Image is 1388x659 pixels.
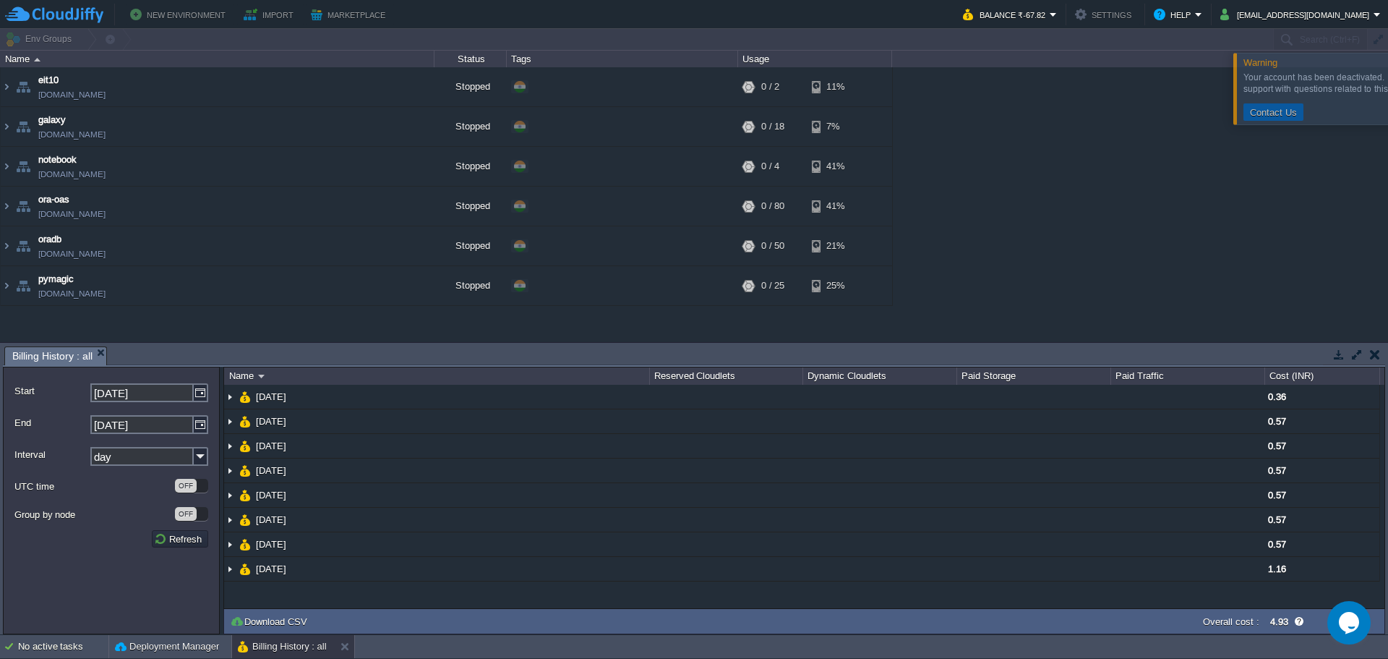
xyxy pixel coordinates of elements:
div: 0 / 4 [761,147,779,186]
img: AMDAwAAAACH5BAEAAAAALAAAAAABAAEAAAICRAEAOw== [239,508,251,532]
label: 4.93 [1270,616,1288,627]
a: [DATE] [254,563,288,575]
img: AMDAwAAAACH5BAEAAAAALAAAAAABAAEAAAICRAEAOw== [224,483,236,507]
span: [DOMAIN_NAME] [38,207,106,221]
span: [DOMAIN_NAME] [38,247,106,261]
a: [DATE] [254,489,288,501]
a: ora-oas [38,192,69,207]
div: Stopped [434,67,507,106]
img: AMDAwAAAACH5BAEAAAAALAAAAAABAAEAAAICRAEAOw== [224,434,236,458]
img: AMDAwAAAACH5BAEAAAAALAAAAAABAAEAAAICRAEAOw== [239,385,251,409]
div: Stopped [434,107,507,146]
div: Reserved Cloudlets [651,367,803,385]
span: 0.57 [1268,465,1286,476]
label: End [14,415,89,430]
button: Billing History : all [238,639,327,654]
a: [DATE] [254,415,288,428]
span: [DATE] [254,391,288,403]
div: OFF [175,479,197,493]
a: [DOMAIN_NAME] [38,127,106,142]
a: notebook [38,153,77,167]
div: 25% [812,266,859,305]
div: Name [226,367,649,385]
a: [DATE] [254,464,288,477]
div: 7% [812,107,859,146]
a: [DATE] [254,514,288,526]
div: 0 / 2 [761,67,779,106]
div: Stopped [434,266,507,305]
button: Import [244,6,298,23]
img: AMDAwAAAACH5BAEAAAAALAAAAAABAAEAAAICRAEAOw== [13,67,33,106]
div: 41% [812,187,859,226]
label: Group by node [14,507,173,522]
a: [DATE] [254,440,288,452]
label: Overall cost : [1203,616,1259,627]
img: AMDAwAAAACH5BAEAAAAALAAAAAABAAEAAAICRAEAOw== [13,226,33,265]
iframe: chat widget [1327,601,1374,645]
span: 0.57 [1268,514,1286,525]
img: AMDAwAAAACH5BAEAAAAALAAAAAABAAEAAAICRAEAOw== [224,409,236,433]
img: AMDAwAAAACH5BAEAAAAALAAAAAABAAEAAAICRAEAOw== [239,409,251,433]
span: 0.57 [1268,416,1286,427]
a: eit10 [38,73,59,88]
span: 0.57 [1268,441,1286,451]
span: 0.57 [1268,490,1286,501]
img: AMDAwAAAACH5BAEAAAAALAAAAAABAAEAAAICRAEAOw== [13,107,33,146]
button: [EMAIL_ADDRESS][DOMAIN_NAME] [1220,6,1374,23]
button: Deployment Manager [115,639,219,654]
img: AMDAwAAAACH5BAEAAAAALAAAAAABAAEAAAICRAEAOw== [224,557,236,581]
button: Refresh [154,532,206,545]
a: galaxy [38,113,66,127]
div: 21% [812,226,859,265]
img: AMDAwAAAACH5BAEAAAAALAAAAAABAAEAAAICRAEAOw== [224,508,236,532]
div: Usage [739,51,891,67]
div: Stopped [434,226,507,265]
img: AMDAwAAAACH5BAEAAAAALAAAAAABAAEAAAICRAEAOw== [1,187,12,226]
span: Billing History : all [12,347,93,365]
button: Balance ₹-67.82 [963,6,1050,23]
span: 1.16 [1268,564,1286,574]
img: AMDAwAAAACH5BAEAAAAALAAAAAABAAEAAAICRAEAOw== [1,266,12,305]
div: Name [1,51,434,67]
a: [DATE] [254,538,288,550]
div: Paid Storage [958,367,1110,385]
div: 0 / 80 [761,187,784,226]
div: 0 / 18 [761,107,784,146]
a: oradb [38,232,61,247]
div: Cost (INR) [1266,367,1379,385]
img: AMDAwAAAACH5BAEAAAAALAAAAAABAAEAAAICRAEAOw== [239,557,251,581]
a: [DOMAIN_NAME] [38,167,106,182]
img: AMDAwAAAACH5BAEAAAAALAAAAAABAAEAAAICRAEAOw== [224,459,236,482]
div: Paid Traffic [1112,367,1264,385]
span: pymagic [38,272,74,286]
img: AMDAwAAAACH5BAEAAAAALAAAAAABAAEAAAICRAEAOw== [1,147,12,186]
img: AMDAwAAAACH5BAEAAAAALAAAAAABAAEAAAICRAEAOw== [13,187,33,226]
img: AMDAwAAAACH5BAEAAAAALAAAAAABAAEAAAICRAEAOw== [224,385,236,409]
img: AMDAwAAAACH5BAEAAAAALAAAAAABAAEAAAICRAEAOw== [1,67,12,106]
div: Dynamic Cloudlets [804,367,956,385]
span: Warning [1243,57,1277,68]
button: Contact Us [1246,106,1301,119]
button: Help [1154,6,1195,23]
button: Marketplace [311,6,390,23]
div: 0 / 25 [761,266,784,305]
div: 0 / 50 [761,226,784,265]
div: Stopped [434,187,507,226]
span: [DOMAIN_NAME] [38,286,106,301]
div: Stopped [434,147,507,186]
span: [DOMAIN_NAME] [38,88,106,102]
img: AMDAwAAAACH5BAEAAAAALAAAAAABAAEAAAICRAEAOw== [239,532,251,556]
img: AMDAwAAAACH5BAEAAAAALAAAAAABAAEAAAICRAEAOw== [239,459,251,482]
img: AMDAwAAAACH5BAEAAAAALAAAAAABAAEAAAICRAEAOw== [224,532,236,556]
label: UTC time [14,479,173,494]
